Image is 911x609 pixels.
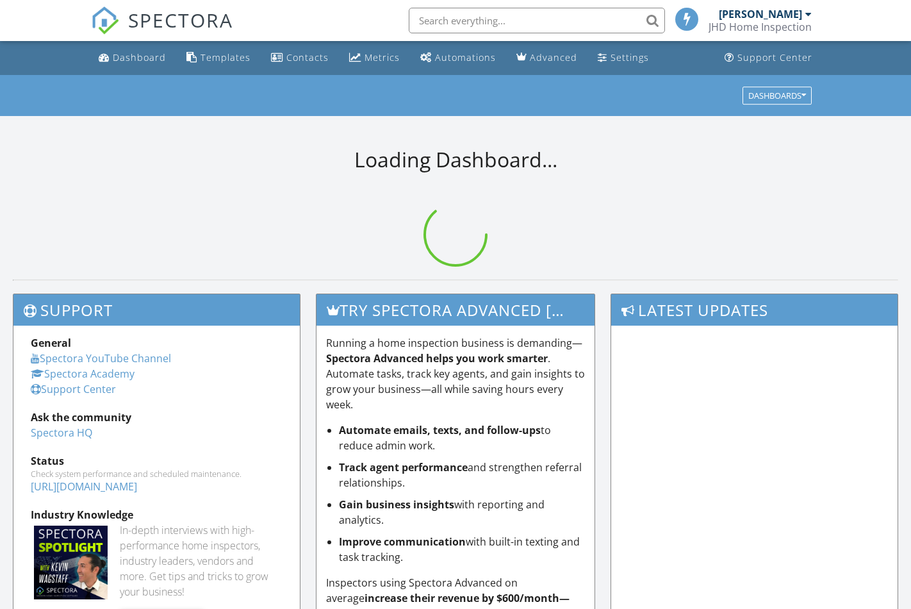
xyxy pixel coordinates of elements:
p: Running a home inspection business is demanding— . Automate tasks, track key agents, and gain ins... [326,335,586,412]
a: Contacts [266,46,334,70]
div: Check system performance and scheduled maintenance. [31,469,283,479]
h3: Support [13,294,300,326]
div: Automations [435,51,496,63]
h3: Try spectora advanced [DATE] [316,294,595,326]
span: SPECTORA [128,6,233,33]
strong: Spectora Advanced helps you work smarter [326,351,548,365]
div: Templates [201,51,250,63]
a: Spectora Academy [31,367,135,381]
a: Settings [593,46,654,70]
a: Spectora HQ [31,426,92,440]
strong: Improve communication [339,535,466,549]
strong: Gain business insights [339,497,454,512]
button: Dashboards [743,87,812,104]
li: to reduce admin work. [339,422,586,453]
input: Search everything... [409,8,665,33]
a: Automations (Basic) [415,46,501,70]
h3: Latest Updates [611,294,898,326]
a: Support Center [31,382,116,396]
div: Dashboards [748,91,806,100]
div: Contacts [286,51,329,63]
a: Dashboard [94,46,171,70]
div: Industry Knowledge [31,507,283,522]
li: and strengthen referral relationships. [339,460,586,490]
a: Advanced [511,46,582,70]
a: Metrics [344,46,405,70]
img: The Best Home Inspection Software - Spectora [91,6,119,35]
a: Templates [181,46,256,70]
div: Metrics [365,51,400,63]
div: JHD Home Inspection [709,21,812,33]
strong: General [31,336,71,350]
div: In-depth interviews with high-performance home inspectors, industry leaders, vendors and more. Ge... [120,522,283,599]
div: Settings [611,51,649,63]
strong: Automate emails, texts, and follow-ups [339,423,541,437]
div: Ask the community [31,410,283,425]
a: SPECTORA [91,17,233,44]
div: Status [31,453,283,469]
div: [PERSON_NAME] [719,8,802,21]
div: Support Center [737,51,812,63]
div: Dashboard [113,51,166,63]
div: Advanced [530,51,577,63]
img: Spectoraspolightmain [34,526,108,599]
li: with built-in texting and task tracking. [339,534,586,565]
a: [URL][DOMAIN_NAME] [31,480,137,494]
li: with reporting and analytics. [339,497,586,528]
a: Spectora YouTube Channel [31,351,171,365]
strong: Track agent performance [339,460,468,474]
a: Support Center [719,46,817,70]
